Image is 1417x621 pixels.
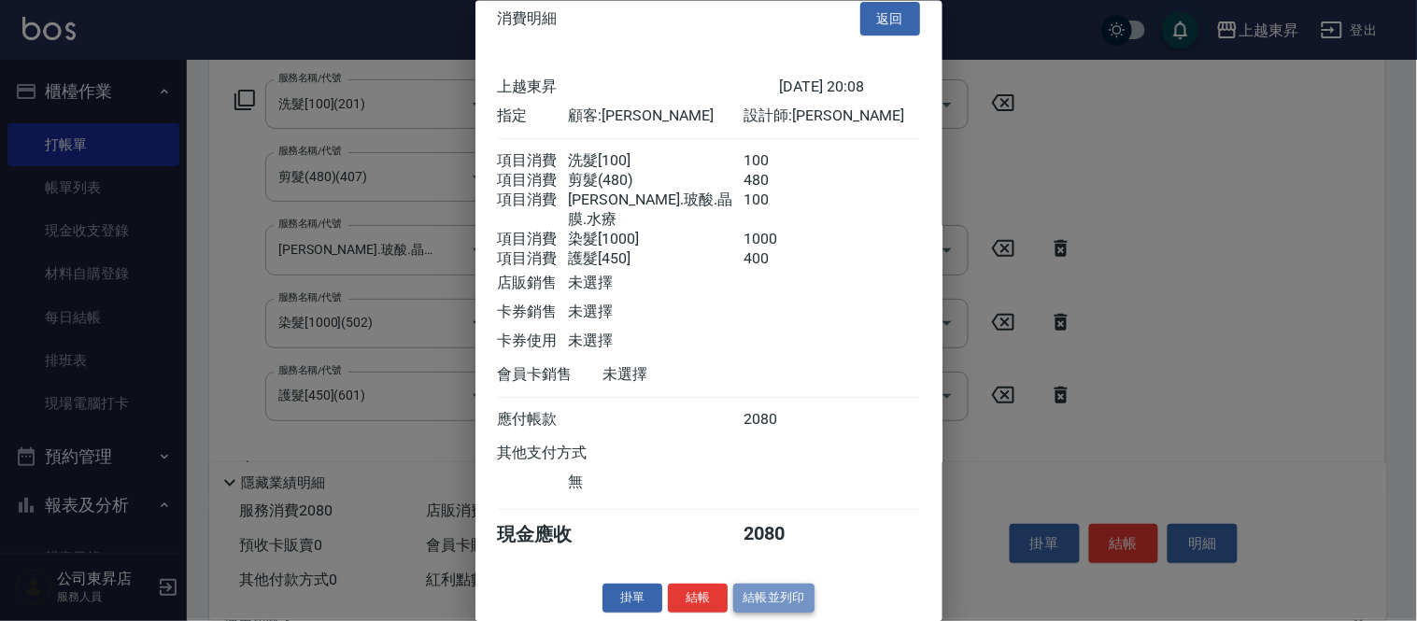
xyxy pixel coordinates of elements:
div: 項目消費 [498,171,568,191]
div: 指定 [498,106,568,126]
div: 2080 [744,410,814,430]
div: 現金應收 [498,522,603,547]
div: 染髮[1000] [568,230,744,249]
div: 100 [744,191,814,230]
div: 未選擇 [603,365,779,385]
div: 設計師: [PERSON_NAME] [744,106,919,126]
div: 會員卡銷售 [498,365,603,385]
div: 項目消費 [498,230,568,249]
div: 項目消費 [498,249,568,269]
div: 店販銷售 [498,274,568,293]
div: 洗髮[100] [568,151,744,171]
div: 項目消費 [498,191,568,230]
div: [PERSON_NAME].玻酸.晶膜.水療 [568,191,744,230]
div: 未選擇 [568,274,744,293]
div: [DATE] 20:08 [779,78,920,97]
button: 返回 [860,1,920,35]
div: 480 [744,171,814,191]
div: 未選擇 [568,332,744,351]
div: 護髮[450] [568,249,744,269]
div: 上越東昇 [498,78,779,97]
button: 掛單 [602,584,662,613]
div: 400 [744,249,814,269]
button: 結帳 [668,584,728,613]
span: 消費明細 [498,8,558,27]
div: 100 [744,151,814,171]
div: 應付帳款 [498,410,568,430]
div: 卡券銷售 [498,303,568,322]
button: 結帳並列印 [733,584,815,613]
div: 卡券使用 [498,332,568,351]
div: 剪髮(480) [568,171,744,191]
div: 2080 [744,522,814,547]
div: 顧客: [PERSON_NAME] [568,106,744,126]
div: 未選擇 [568,303,744,322]
div: 1000 [744,230,814,249]
div: 其他支付方式 [498,444,639,463]
div: 項目消費 [498,151,568,171]
div: 無 [568,473,744,492]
